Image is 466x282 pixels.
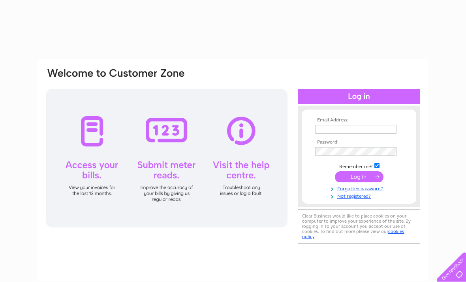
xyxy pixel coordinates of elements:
td: Remember me? [313,162,405,170]
a: cookies policy [302,229,404,239]
a: Not registered? [315,192,405,199]
div: Clear Business would like to place cookies on your computer to improve your experience of the sit... [298,209,420,244]
a: Forgotten password? [315,184,405,192]
th: Email Address: [313,117,405,123]
th: Password: [313,140,405,145]
input: Submit [335,171,383,182]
